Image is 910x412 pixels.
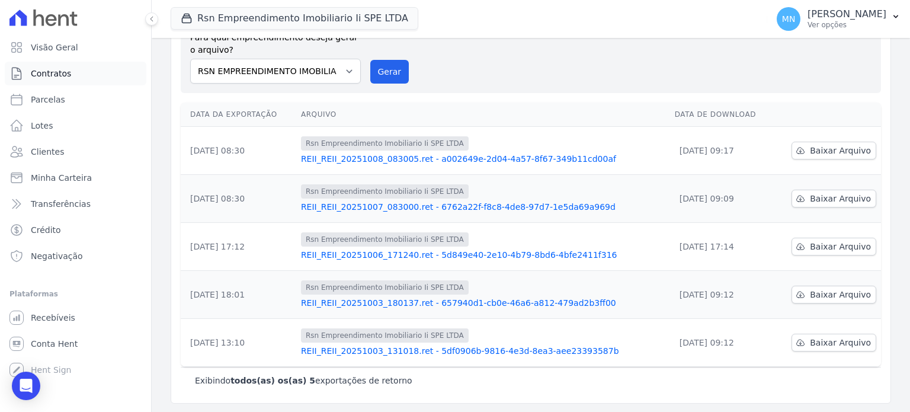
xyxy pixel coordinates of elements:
span: Rsn Empreendimento Imobiliario Ii SPE LTDA [301,184,469,199]
td: [DATE] 17:12 [181,223,296,271]
td: [DATE] 09:12 [670,271,774,319]
span: Baixar Arquivo [810,337,871,349]
a: Baixar Arquivo [792,190,876,207]
a: Conta Hent [5,332,146,356]
button: Gerar [370,60,409,84]
th: Arquivo [296,103,670,127]
span: Clientes [31,146,64,158]
td: [DATE] 08:30 [181,175,296,223]
span: Recebíveis [31,312,75,324]
span: Lotes [31,120,53,132]
span: Rsn Empreendimento Imobiliario Ii SPE LTDA [301,280,469,295]
span: Contratos [31,68,71,79]
span: Rsn Empreendimento Imobiliario Ii SPE LTDA [301,232,469,247]
a: Baixar Arquivo [792,238,876,255]
th: Data da Exportação [181,103,296,127]
p: Exibindo exportações de retorno [195,375,412,387]
label: Para qual empreendimento deseja gerar o arquivo? [190,27,361,56]
td: [DATE] 13:10 [181,319,296,367]
button: Rsn Empreendimento Imobiliario Ii SPE LTDA [171,7,418,30]
th: Data de Download [670,103,774,127]
div: Open Intercom Messenger [12,372,40,400]
a: Lotes [5,114,146,138]
a: Baixar Arquivo [792,334,876,352]
span: Rsn Empreendimento Imobiliario Ii SPE LTDA [301,328,469,343]
span: Rsn Empreendimento Imobiliario Ii SPE LTDA [301,136,469,151]
div: Plataformas [9,287,142,301]
a: Clientes [5,140,146,164]
span: Visão Geral [31,41,78,53]
a: Baixar Arquivo [792,286,876,304]
a: Baixar Arquivo [792,142,876,159]
a: Contratos [5,62,146,85]
td: [DATE] 18:01 [181,271,296,319]
span: Transferências [31,198,91,210]
a: REII_REII_20251006_171240.ret - 5d849e40-2e10-4b79-8bd6-4bfe2411f316 [301,249,665,261]
span: Parcelas [31,94,65,106]
a: REII_REII_20251003_180137.ret - 657940d1-cb0e-46a6-a812-479ad2b3ff00 [301,297,665,309]
a: Negativação [5,244,146,268]
span: MN [782,15,796,23]
span: Baixar Arquivo [810,241,871,253]
span: Baixar Arquivo [810,289,871,301]
span: Crédito [31,224,61,236]
a: REII_REII_20251008_083005.ret - a002649e-2d04-4a57-8f67-349b11cd00af [301,153,665,165]
span: Baixar Arquivo [810,145,871,157]
td: [DATE] 08:30 [181,127,296,175]
a: Parcelas [5,88,146,111]
b: todos(as) os(as) 5 [230,376,315,385]
a: REII_REII_20251003_131018.ret - 5df0906b-9816-4e3d-8ea3-aee23393587b [301,345,665,357]
span: Negativação [31,250,83,262]
a: REII_REII_20251007_083000.ret - 6762a22f-f8c8-4de8-97d7-1e5da69a969d [301,201,665,213]
td: [DATE] 09:12 [670,319,774,367]
a: Crédito [5,218,146,242]
p: Ver opções [808,20,886,30]
p: [PERSON_NAME] [808,8,886,20]
a: Transferências [5,192,146,216]
td: [DATE] 17:14 [670,223,774,271]
button: MN [PERSON_NAME] Ver opções [767,2,910,36]
td: [DATE] 09:17 [670,127,774,175]
span: Minha Carteira [31,172,92,184]
a: Recebíveis [5,306,146,330]
a: Visão Geral [5,36,146,59]
span: Conta Hent [31,338,78,350]
td: [DATE] 09:09 [670,175,774,223]
span: Baixar Arquivo [810,193,871,205]
a: Minha Carteira [5,166,146,190]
